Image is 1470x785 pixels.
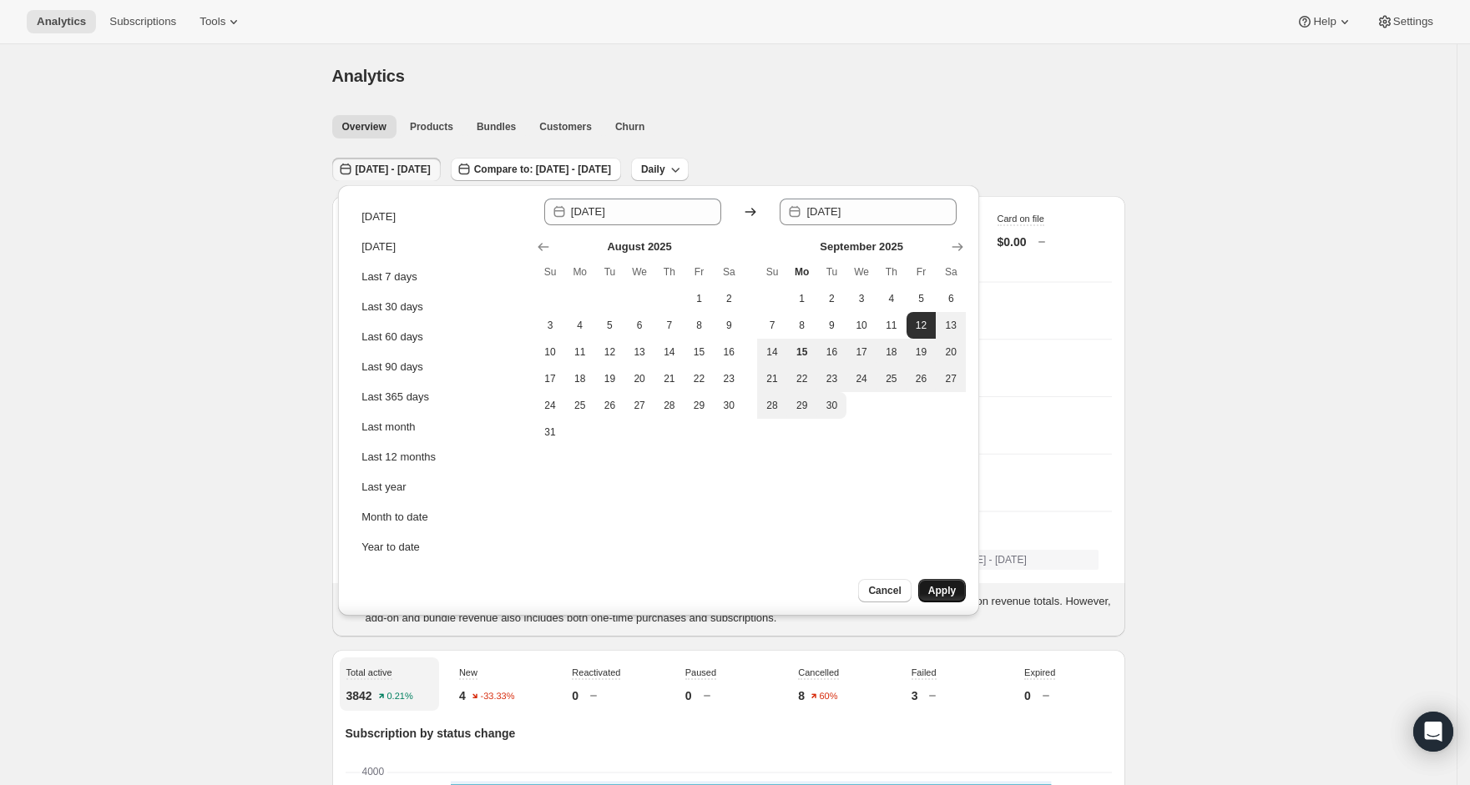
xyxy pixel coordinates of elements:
button: Last 7 days [356,264,523,290]
span: 10 [542,345,558,359]
button: Tuesday August 12 2025 [595,339,625,365]
p: 0 [685,687,692,704]
text: -33.33% [480,692,514,702]
span: 3 [853,292,870,305]
th: Monday [565,259,595,285]
span: 19 [602,372,619,385]
button: Sunday August 24 2025 [535,392,565,419]
span: 25 [572,399,589,412]
button: Tuesday September 30 2025 [817,392,847,419]
span: Fr [691,265,708,279]
span: 6 [942,292,959,305]
div: Last 30 days [361,299,423,315]
span: Analytics [332,67,405,85]
button: Friday September 26 2025 [907,365,937,392]
button: Last 365 days [356,384,523,410]
span: 12 [602,345,619,359]
p: 0 [1024,687,1031,704]
span: 7 [764,319,780,332]
span: 15 [794,345,811,359]
th: Saturday [714,259,744,285]
button: Wednesday September 17 2025 [846,339,876,365]
p: 0 [572,687,578,704]
button: Saturday September 13 2025 [936,312,966,339]
span: Subscriptions [109,15,176,28]
span: 17 [853,345,870,359]
button: Friday August 15 2025 [684,339,715,365]
button: Show previous month, July 2025 [532,235,555,259]
th: Tuesday [595,259,625,285]
th: Thursday [654,259,684,285]
button: Monday September 22 2025 [787,365,817,392]
span: Su [542,265,558,279]
span: Settings [1393,15,1433,28]
button: Monday September 8 2025 [787,312,817,339]
button: Tuesday August 19 2025 [595,365,625,392]
button: Settings [1366,10,1443,33]
th: Sunday [757,259,787,285]
button: Sunday September 28 2025 [757,392,787,419]
th: Friday [907,259,937,285]
button: Thursday August 14 2025 [654,339,684,365]
span: 13 [631,345,648,359]
span: 9 [824,319,841,332]
button: Sunday August 17 2025 [535,365,565,392]
span: 17 [542,372,558,385]
div: Last year [361,479,406,496]
span: 11 [883,319,900,332]
button: [DATE] - [DATE] [932,550,1099,570]
button: Thursday September 18 2025 [876,339,907,365]
span: 1 [794,292,811,305]
th: Wednesday [846,259,876,285]
button: Help [1286,10,1362,33]
button: Friday September 5 2025 [907,285,937,312]
th: Friday [684,259,715,285]
button: Monday August 25 2025 [565,392,595,419]
p: Subscription by status change [346,725,1112,742]
span: 23 [824,372,841,385]
button: Tuesday September 23 2025 [817,365,847,392]
button: Subscriptions [99,10,186,33]
th: Tuesday [817,259,847,285]
span: 5 [602,319,619,332]
span: Card on file [998,214,1044,224]
span: 18 [572,372,589,385]
div: Last 12 months [361,449,436,465]
div: Last 60 days [361,329,423,345]
span: 19 [913,345,930,359]
text: 0.21% [386,692,412,702]
div: Last 7 days [361,269,417,285]
p: 4 [459,687,466,704]
button: Saturday September 6 2025 [936,285,966,312]
span: We [631,265,648,279]
button: Today Monday September 15 2025 [787,339,817,365]
button: Thursday September 11 2025 [876,312,907,339]
button: Wednesday August 6 2025 [624,312,654,339]
span: Products [410,120,453,133]
p: $0.00 [998,234,1027,250]
button: Sunday August 10 2025 [535,339,565,365]
button: Friday August 29 2025 [684,392,715,419]
span: 6 [631,319,648,332]
span: Bundles [477,120,516,133]
span: 24 [853,372,870,385]
button: Cancel [858,579,911,602]
span: 26 [602,399,619,412]
button: Last 90 days [356,354,523,380]
button: Monday September 29 2025 [787,392,817,419]
span: 29 [794,399,811,412]
button: Tuesday August 26 2025 [595,392,625,419]
button: [DATE] [356,204,523,230]
button: Thursday August 21 2025 [654,365,684,392]
button: Monday September 1 2025 [787,285,817,312]
div: [DATE] [361,239,396,255]
p: 8 [798,687,805,704]
span: 8 [691,319,708,332]
button: Wednesday September 10 2025 [846,312,876,339]
button: Thursday August 7 2025 [654,312,684,339]
rect: New-1 4 [451,782,1051,783]
span: 18 [883,345,900,359]
button: Thursday August 28 2025 [654,392,684,419]
button: Sunday September 21 2025 [757,365,787,392]
text: 60% [820,692,838,702]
